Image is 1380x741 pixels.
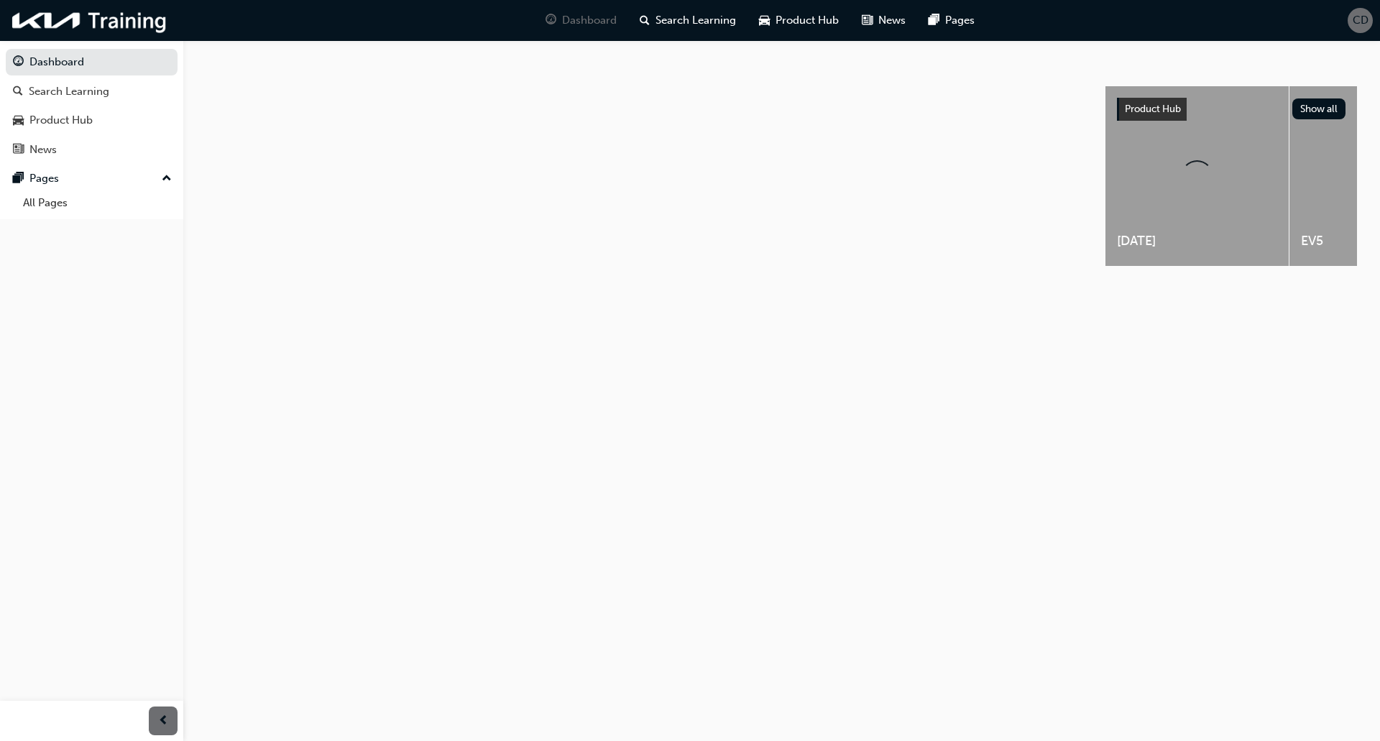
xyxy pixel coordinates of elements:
[776,12,839,29] span: Product Hub
[640,11,650,29] span: search-icon
[13,114,24,127] span: car-icon
[929,11,939,29] span: pages-icon
[13,56,24,69] span: guage-icon
[628,6,747,35] a: search-iconSearch Learning
[747,6,850,35] a: car-iconProduct Hub
[6,46,178,165] button: DashboardSearch LearningProduct HubNews
[162,170,172,188] span: up-icon
[1353,12,1368,29] span: CD
[6,107,178,134] a: Product Hub
[850,6,917,35] a: news-iconNews
[945,12,975,29] span: Pages
[759,11,770,29] span: car-icon
[534,6,628,35] a: guage-iconDashboard
[1117,98,1345,121] a: Product HubShow all
[29,170,59,187] div: Pages
[1348,8,1373,33] button: CD
[1292,98,1346,119] button: Show all
[6,78,178,105] a: Search Learning
[1117,233,1277,249] span: [DATE]
[878,12,906,29] span: News
[6,165,178,192] button: Pages
[17,192,178,214] a: All Pages
[562,12,617,29] span: Dashboard
[13,86,23,98] span: search-icon
[158,712,169,730] span: prev-icon
[29,142,57,158] div: News
[917,6,986,35] a: pages-iconPages
[13,172,24,185] span: pages-icon
[6,49,178,75] a: Dashboard
[1105,86,1289,266] a: [DATE]
[7,6,172,35] img: kia-training
[862,11,873,29] span: news-icon
[546,11,556,29] span: guage-icon
[6,137,178,163] a: News
[13,144,24,157] span: news-icon
[29,112,93,129] div: Product Hub
[1125,103,1181,115] span: Product Hub
[655,12,736,29] span: Search Learning
[29,83,109,100] div: Search Learning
